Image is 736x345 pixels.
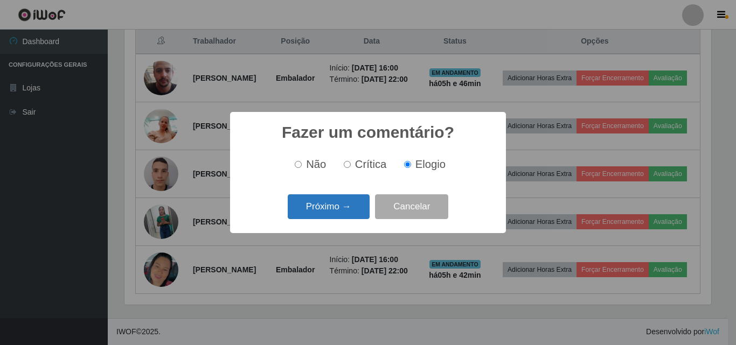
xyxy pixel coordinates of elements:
[288,194,370,220] button: Próximo →
[344,161,351,168] input: Crítica
[282,123,454,142] h2: Fazer um comentário?
[355,158,387,170] span: Crítica
[404,161,411,168] input: Elogio
[375,194,448,220] button: Cancelar
[306,158,326,170] span: Não
[415,158,446,170] span: Elogio
[295,161,302,168] input: Não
